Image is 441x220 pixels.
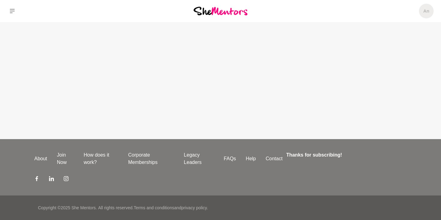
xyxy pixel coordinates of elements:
[64,176,69,183] a: Instagram
[79,151,123,166] a: How does it work?
[34,176,39,183] a: Facebook
[38,205,97,211] p: Copyright © 2025 She Mentors .
[52,151,79,166] a: Join Now
[49,176,54,183] a: LinkedIn
[219,155,241,162] a: FAQs
[179,151,219,166] a: Legacy Leaders
[419,4,434,18] a: An
[181,205,207,210] a: privacy policy
[241,155,261,162] a: Help
[286,151,403,159] h4: Thanks for subscribing!
[134,205,174,210] a: Terms and conditions
[98,205,208,211] p: All rights reserved. and .
[194,7,247,15] img: She Mentors Logo
[423,8,429,14] h5: An
[29,155,52,162] a: About
[261,155,288,162] a: Contact
[123,151,179,166] a: Corporate Memberships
